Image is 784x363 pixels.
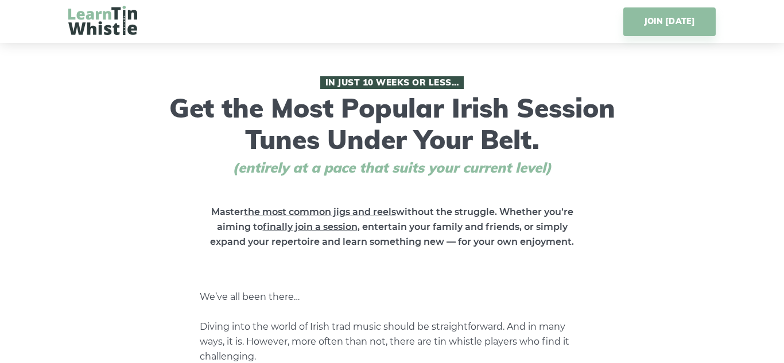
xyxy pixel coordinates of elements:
[165,76,619,176] h1: Get the Most Popular Irish Session Tunes Under Your Belt.
[263,221,358,232] span: finally join a session
[210,206,574,247] strong: Master without the struggle. Whether you’re aiming to , entertain your family and friends, or sim...
[211,159,573,176] span: (entirely at a pace that suits your current level)
[244,206,396,217] span: the most common jigs and reels
[623,7,716,36] a: JOIN [DATE]
[68,6,137,35] img: LearnTinWhistle.com
[320,76,464,89] span: In Just 10 Weeks or Less…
